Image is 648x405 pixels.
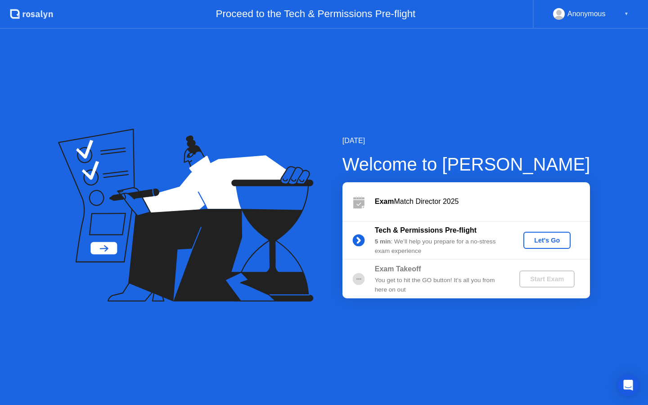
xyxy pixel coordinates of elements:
div: [DATE] [342,135,590,146]
b: Exam [375,198,394,205]
div: Open Intercom Messenger [617,374,639,396]
div: ▼ [624,8,629,20]
div: Start Exam [523,275,571,283]
div: Welcome to [PERSON_NAME] [342,151,590,178]
button: Let's Go [523,232,571,249]
b: Tech & Permissions Pre-flight [375,226,477,234]
b: 5 min [375,238,391,245]
button: Start Exam [519,270,575,288]
div: Let's Go [527,237,567,244]
div: : We’ll help you prepare for a no-stress exam experience [375,237,504,256]
div: Match Director 2025 [375,196,590,207]
div: Anonymous [567,8,606,20]
div: You get to hit the GO button! It’s all you from here on out [375,276,504,294]
b: Exam Takeoff [375,265,421,273]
